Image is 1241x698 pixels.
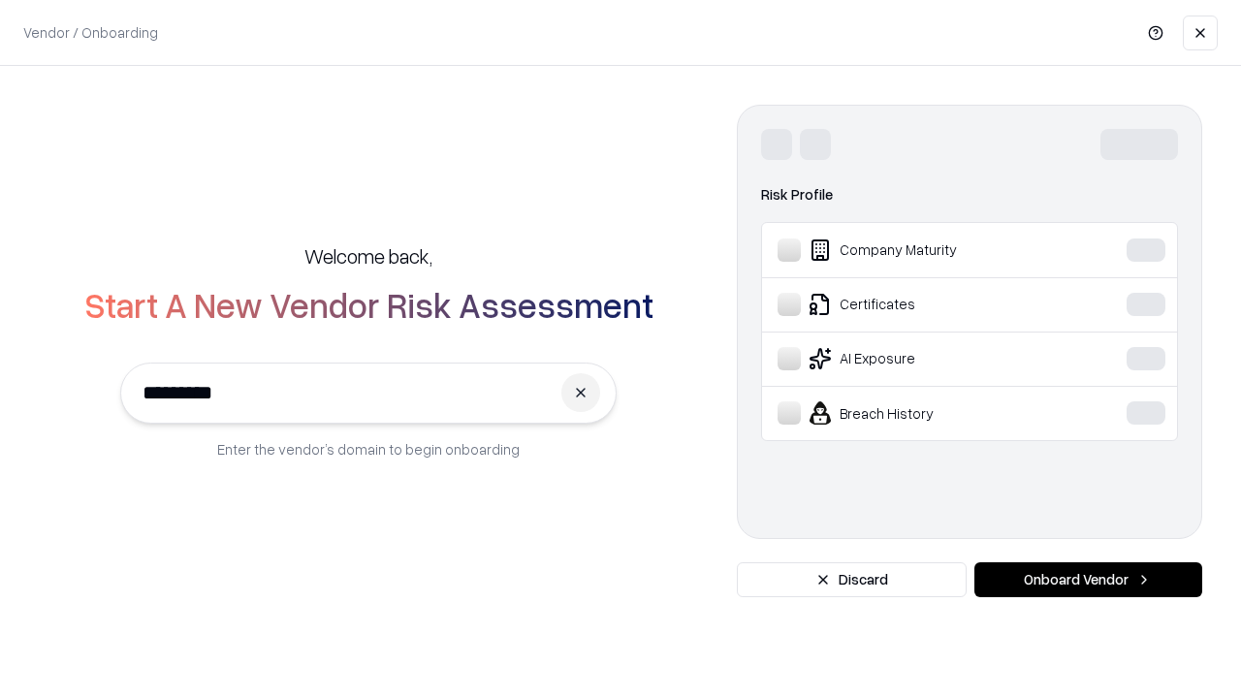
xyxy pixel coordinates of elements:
p: Enter the vendor’s domain to begin onboarding [217,439,520,460]
div: Certificates [778,293,1067,316]
button: Onboard Vendor [974,562,1202,597]
div: Risk Profile [761,183,1178,206]
p: Vendor / Onboarding [23,22,158,43]
h5: Welcome back, [304,242,432,270]
div: Company Maturity [778,238,1067,262]
h2: Start A New Vendor Risk Assessment [84,285,653,324]
button: Discard [737,562,967,597]
div: AI Exposure [778,347,1067,370]
div: Breach History [778,401,1067,425]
